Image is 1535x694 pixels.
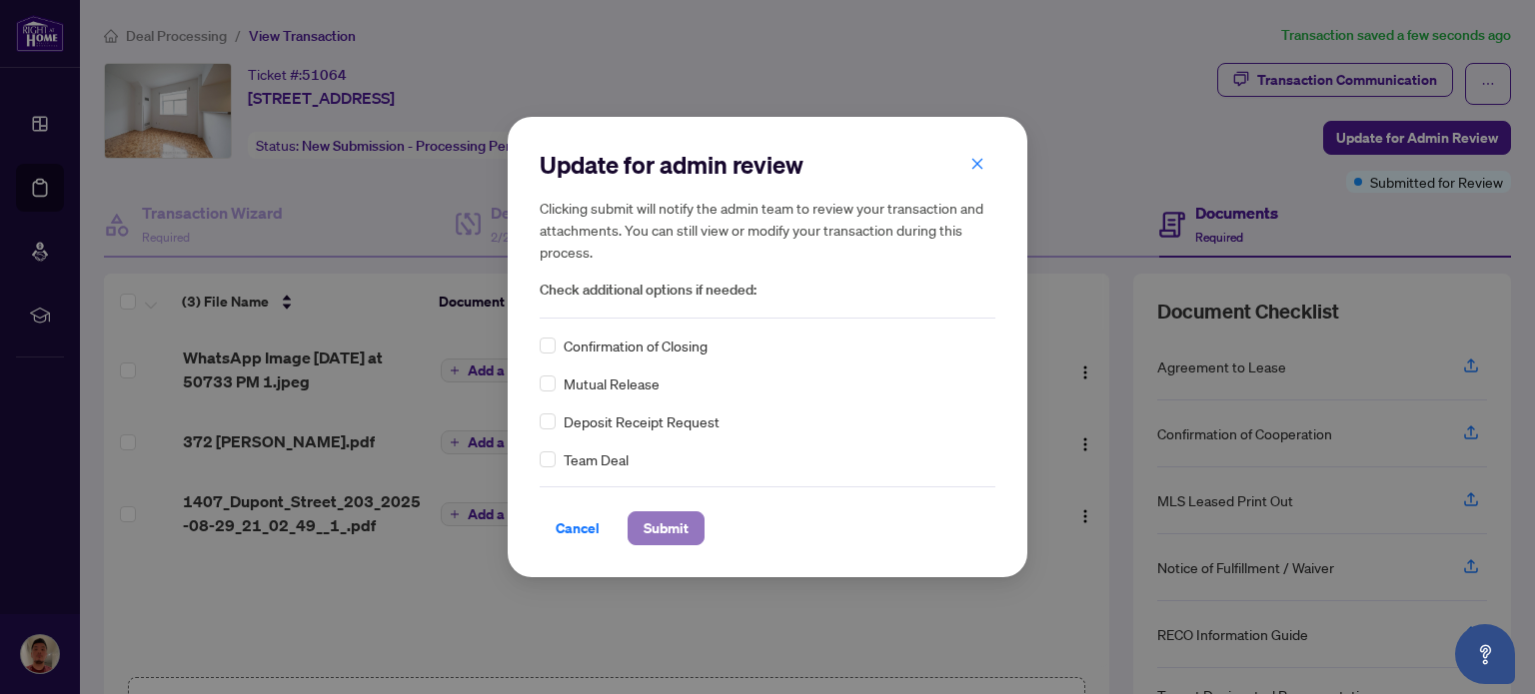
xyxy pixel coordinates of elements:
[564,410,720,432] span: Deposit Receipt Request
[970,157,984,171] span: close
[564,335,708,356] span: Confirmation of Closing
[564,372,660,394] span: Mutual Release
[540,149,995,181] h2: Update for admin review
[556,512,600,544] span: Cancel
[540,511,616,545] button: Cancel
[1455,624,1515,684] button: Open asap
[564,448,629,470] span: Team Deal
[540,197,995,263] h5: Clicking submit will notify the admin team to review your transaction and attachments. You can st...
[644,512,689,544] span: Submit
[540,279,995,302] span: Check additional options if needed:
[628,511,705,545] button: Submit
